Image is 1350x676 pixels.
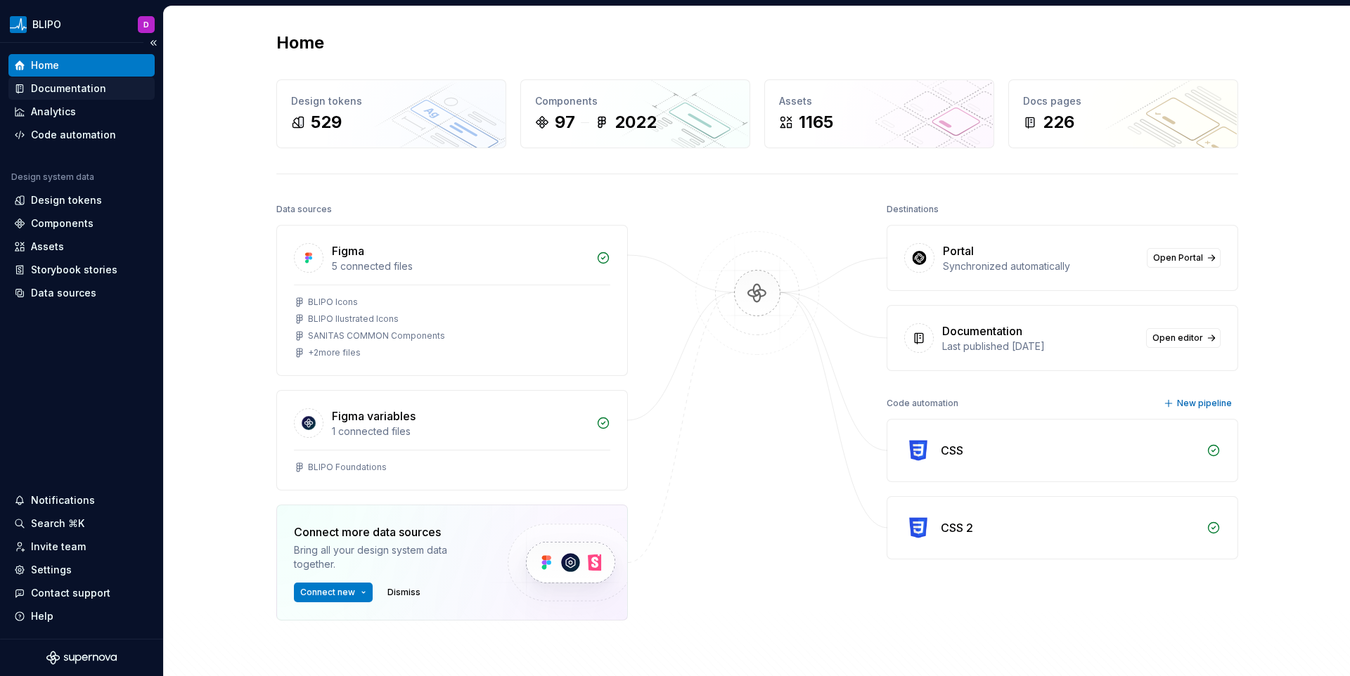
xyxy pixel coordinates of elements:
[291,94,491,108] div: Design tokens
[143,33,163,53] button: Collapse sidebar
[294,543,484,571] div: Bring all your design system data together.
[276,32,324,54] h2: Home
[31,240,64,254] div: Assets
[10,16,27,33] img: 45309493-d480-4fb3-9f86-8e3098b627c9.png
[381,583,427,602] button: Dismiss
[308,297,358,308] div: BLIPO Icons
[31,82,106,96] div: Documentation
[520,79,750,148] a: Components972022
[276,225,628,376] a: Figma5 connected filesBLIPO IconsBLIPO Ilustrated IconsSANITAS COMMON Components+2more files
[8,235,155,258] a: Assets
[941,519,973,536] div: CSS 2
[1147,248,1221,268] a: Open Portal
[31,58,59,72] div: Home
[555,111,575,134] div: 97
[46,651,117,665] svg: Supernova Logo
[8,282,155,304] a: Data sources
[942,323,1022,339] div: Documentation
[31,105,76,119] div: Analytics
[31,493,95,507] div: Notifications
[1153,252,1203,264] span: Open Portal
[1159,394,1238,413] button: New pipeline
[31,516,84,531] div: Search ⌘K
[308,462,387,473] div: BLIPO Foundations
[941,442,963,459] div: CSS
[535,94,735,108] div: Components
[8,582,155,604] button: Contact support
[294,524,484,540] div: Connect more data sources
[8,100,155,123] a: Analytics
[943,259,1138,273] div: Synchronized automatically
[308,347,361,358] div: + 2 more files
[387,587,420,598] span: Dismiss
[942,339,1138,353] div: Last published [DATE]
[31,609,53,623] div: Help
[332,424,588,438] div: 1 connected files
[31,216,94,230] div: Components
[8,489,155,512] button: Notifications
[8,212,155,235] a: Components
[276,79,506,148] a: Design tokens529
[8,124,155,146] a: Code automation
[8,189,155,212] a: Design tokens
[8,512,155,535] button: Search ⌘K
[8,54,155,77] a: Home
[1043,111,1074,134] div: 226
[799,111,833,134] div: 1165
[332,408,416,424] div: Figma variables
[8,77,155,100] a: Documentation
[300,587,355,598] span: Connect new
[887,394,958,413] div: Code automation
[308,330,445,342] div: SANITAS COMMON Components
[1146,328,1221,348] a: Open editor
[8,535,155,558] a: Invite team
[11,171,94,183] div: Design system data
[3,9,160,39] button: BLIPOD
[311,111,342,134] div: 529
[276,390,628,490] a: Figma variables1 connected filesBLIPO Foundations
[294,583,373,602] button: Connect new
[31,563,72,577] div: Settings
[615,111,657,134] div: 2022
[8,605,155,628] button: Help
[32,18,61,32] div: BLIPO
[276,200,332,219] div: Data sources
[8,559,155,581] a: Settings
[943,242,974,259] div: Portal
[1008,79,1238,148] a: Docs pages226
[31,193,102,207] div: Design tokens
[308,313,399,325] div: BLIPO Ilustrated Icons
[31,128,116,142] div: Code automation
[332,259,588,273] div: 5 connected files
[31,286,96,300] div: Data sources
[1177,398,1232,409] span: New pipeline
[332,242,364,259] div: Figma
[779,94,979,108] div: Assets
[143,19,149,30] div: D
[31,586,110,600] div: Contact support
[887,200,939,219] div: Destinations
[8,259,155,281] a: Storybook stories
[764,79,994,148] a: Assets1165
[1023,94,1223,108] div: Docs pages
[1152,332,1203,344] span: Open editor
[31,263,117,277] div: Storybook stories
[31,540,86,554] div: Invite team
